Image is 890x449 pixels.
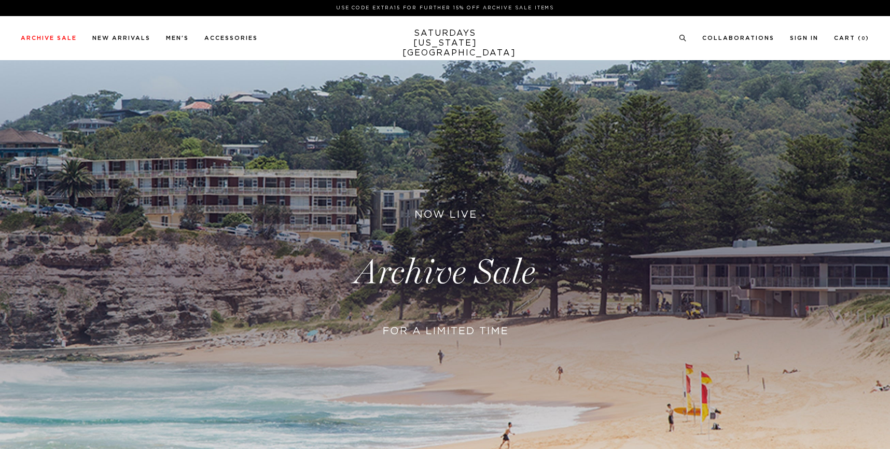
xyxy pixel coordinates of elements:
[204,35,258,41] a: Accessories
[21,35,77,41] a: Archive Sale
[402,29,488,58] a: SATURDAYS[US_STATE][GEOGRAPHIC_DATA]
[790,35,818,41] a: Sign In
[702,35,774,41] a: Collaborations
[166,35,189,41] a: Men's
[834,35,869,41] a: Cart (0)
[25,4,865,12] p: Use Code EXTRA15 for Further 15% Off Archive Sale Items
[92,35,150,41] a: New Arrivals
[861,36,866,41] small: 0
